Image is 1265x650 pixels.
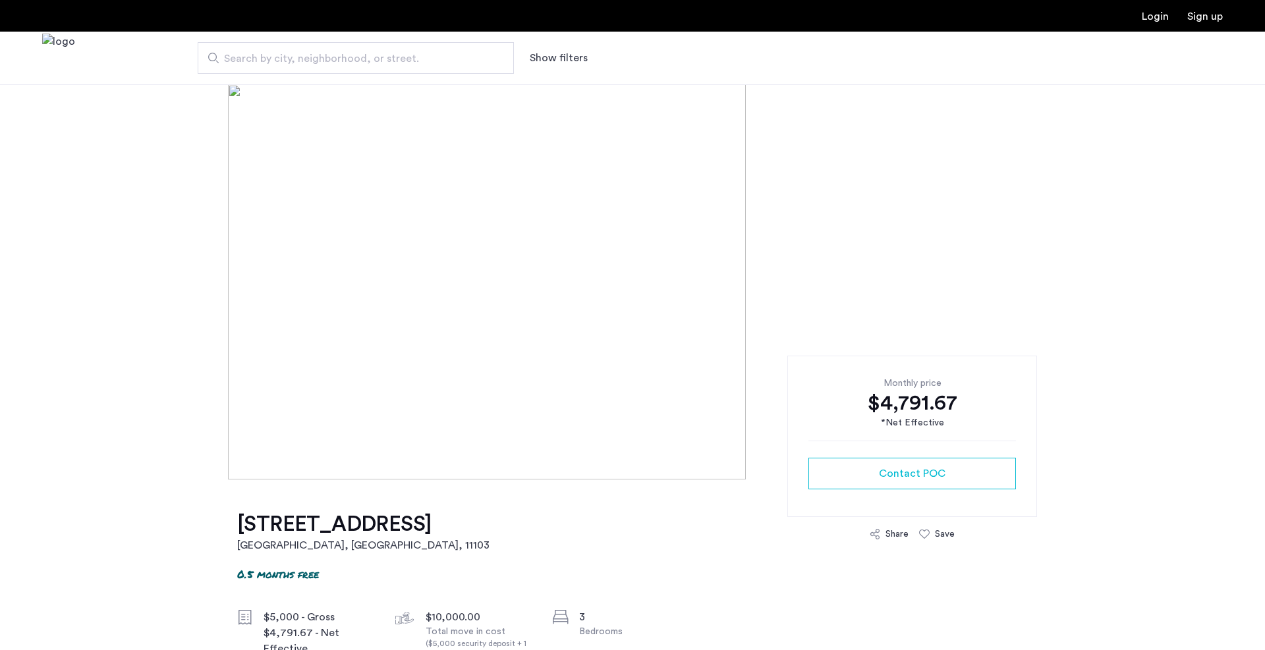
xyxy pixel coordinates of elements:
span: Contact POC [879,466,945,481]
button: button [808,458,1016,489]
a: [STREET_ADDRESS][GEOGRAPHIC_DATA], [GEOGRAPHIC_DATA], 11103 [237,511,490,553]
div: 3 [579,609,690,625]
button: Show or hide filters [530,50,588,66]
div: Save [935,528,955,541]
div: $5,000 - Gross [264,609,374,625]
input: Apartment Search [198,42,514,74]
div: *Net Effective [808,416,1016,430]
h1: [STREET_ADDRESS] [237,511,490,537]
span: Search by city, neighborhood, or street. [224,51,477,67]
img: logo [42,34,75,83]
a: Login [1142,11,1169,22]
a: Cazamio Logo [42,34,75,83]
img: [object%20Object] [228,84,1038,479]
h2: [GEOGRAPHIC_DATA], [GEOGRAPHIC_DATA] , 11103 [237,537,490,553]
a: Registration [1187,11,1223,22]
div: Share [885,528,909,541]
p: 0.5 months free [237,566,319,582]
div: $10,000.00 [426,609,536,625]
div: Bedrooms [579,625,690,638]
div: Monthly price [808,377,1016,390]
div: $4,791.67 [808,390,1016,416]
